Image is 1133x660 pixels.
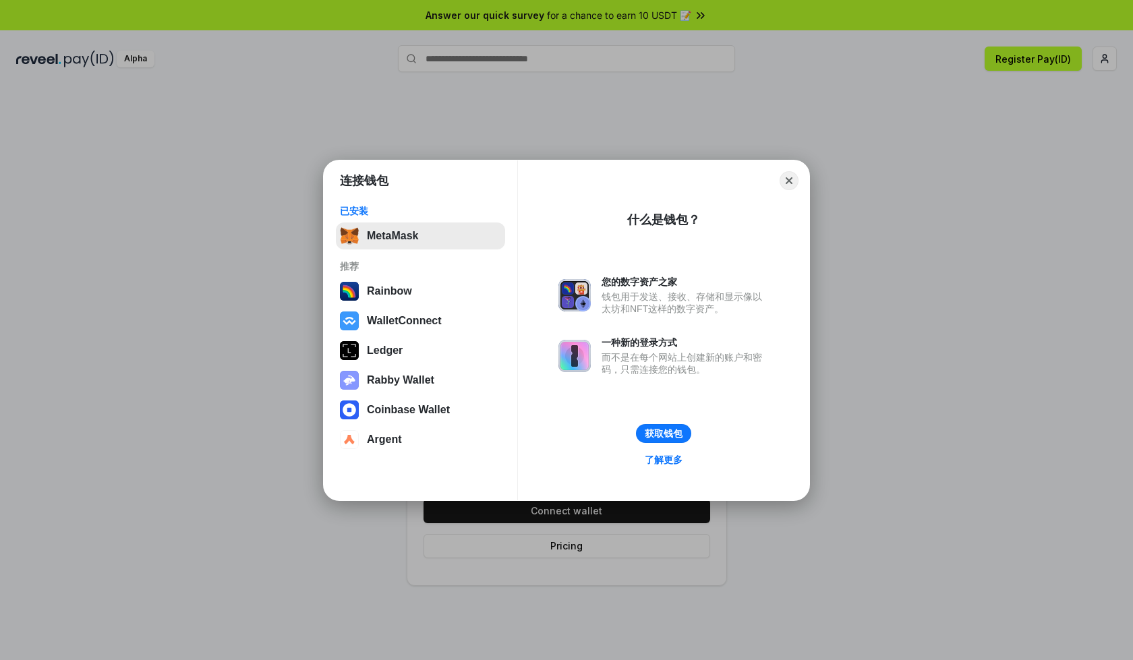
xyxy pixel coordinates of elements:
[367,230,418,242] div: MetaMask
[336,396,505,423] button: Coinbase Wallet
[367,404,450,416] div: Coinbase Wallet
[336,307,505,334] button: WalletConnect
[645,427,682,440] div: 获取钱包
[340,205,501,217] div: 已安装
[340,282,359,301] img: svg+xml,%3Csvg%20width%3D%22120%22%20height%3D%22120%22%20viewBox%3D%220%200%20120%20120%22%20fil...
[336,278,505,305] button: Rainbow
[602,336,769,349] div: 一种新的登录方式
[637,451,691,469] a: 了解更多
[558,340,591,372] img: svg+xml,%3Csvg%20xmlns%3D%22http%3A%2F%2Fwww.w3.org%2F2000%2Fsvg%22%20fill%3D%22none%22%20viewBox...
[602,276,769,288] div: 您的数字资产之家
[340,311,359,330] img: svg+xml,%3Csvg%20width%3D%2228%22%20height%3D%2228%22%20viewBox%3D%220%200%2028%2028%22%20fill%3D...
[336,367,505,394] button: Rabby Wallet
[780,171,798,190] button: Close
[340,260,501,272] div: 推荐
[340,371,359,390] img: svg+xml,%3Csvg%20xmlns%3D%22http%3A%2F%2Fwww.w3.org%2F2000%2Fsvg%22%20fill%3D%22none%22%20viewBox...
[602,291,769,315] div: 钱包用于发送、接收、存储和显示像以太坊和NFT这样的数字资产。
[627,212,700,228] div: 什么是钱包？
[340,430,359,449] img: svg+xml,%3Csvg%20width%3D%2228%22%20height%3D%2228%22%20viewBox%3D%220%200%2028%2028%22%20fill%3D...
[367,433,402,446] div: Argent
[367,344,403,357] div: Ledger
[336,222,505,249] button: MetaMask
[558,279,591,311] img: svg+xml,%3Csvg%20xmlns%3D%22http%3A%2F%2Fwww.w3.org%2F2000%2Fsvg%22%20fill%3D%22none%22%20viewBox...
[367,374,434,386] div: Rabby Wallet
[367,315,442,327] div: WalletConnect
[336,426,505,453] button: Argent
[340,341,359,360] img: svg+xml,%3Csvg%20xmlns%3D%22http%3A%2F%2Fwww.w3.org%2F2000%2Fsvg%22%20width%3D%2228%22%20height%3...
[636,424,691,443] button: 获取钱包
[336,337,505,364] button: Ledger
[340,227,359,245] img: svg+xml,%3Csvg%20fill%3D%22none%22%20height%3D%2233%22%20viewBox%3D%220%200%2035%2033%22%20width%...
[340,400,359,419] img: svg+xml,%3Csvg%20width%3D%2228%22%20height%3D%2228%22%20viewBox%3D%220%200%2028%2028%22%20fill%3D...
[340,173,388,189] h1: 连接钱包
[367,285,412,297] div: Rainbow
[602,351,769,376] div: 而不是在每个网站上创建新的账户和密码，只需连接您的钱包。
[645,454,682,466] div: 了解更多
